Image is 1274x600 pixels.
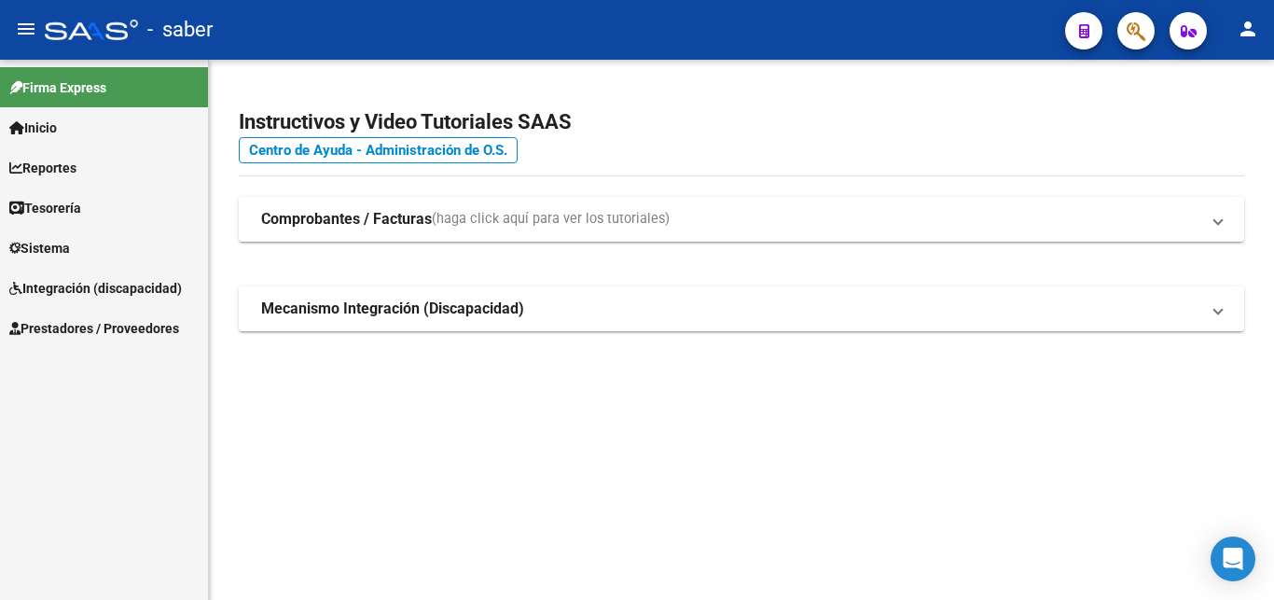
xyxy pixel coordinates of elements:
[9,278,182,299] span: Integración (discapacidad)
[15,18,37,40] mat-icon: menu
[147,9,213,50] span: - saber
[239,137,518,163] a: Centro de Ayuda - Administración de O.S.
[9,198,81,218] span: Tesorería
[239,197,1244,242] mat-expansion-panel-header: Comprobantes / Facturas(haga click aquí para ver los tutoriales)
[9,158,76,178] span: Reportes
[9,77,106,98] span: Firma Express
[1211,537,1255,581] div: Open Intercom Messenger
[9,118,57,138] span: Inicio
[9,318,179,339] span: Prestadores / Proveedores
[9,238,70,258] span: Sistema
[239,286,1244,331] mat-expansion-panel-header: Mecanismo Integración (Discapacidad)
[1237,18,1259,40] mat-icon: person
[261,299,524,319] strong: Mecanismo Integración (Discapacidad)
[261,209,432,230] strong: Comprobantes / Facturas
[239,105,1244,140] h2: Instructivos y Video Tutoriales SAAS
[432,209,670,230] span: (haga click aquí para ver los tutoriales)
